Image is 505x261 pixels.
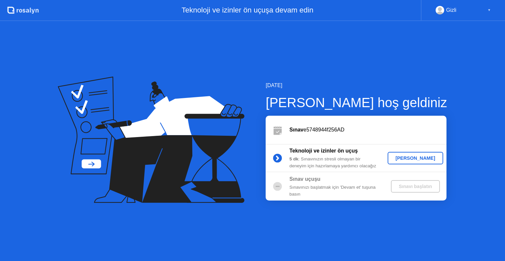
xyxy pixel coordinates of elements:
[391,180,440,193] button: Sınavı başlatın
[266,82,447,89] div: [DATE]
[289,176,320,182] b: Sınav uçuşu
[289,156,384,169] div: : Sınavınızın stresli olmayan bir deneyim için hazırlamaya yardımcı olacağız
[446,6,456,14] div: Gizli
[394,184,437,189] div: Sınavı başlatın
[289,126,446,134] div: e5748944f256AD
[266,93,447,112] div: [PERSON_NAME] hoş geldiniz
[289,184,384,198] div: Sınavınızı başlatmak için 'Devam et' tuşuna basın
[289,127,303,132] b: Sınav
[289,148,358,154] b: Teknoloji ve izinler ön uçuş
[289,156,298,161] b: 5 dk
[388,152,443,164] button: [PERSON_NAME]
[488,6,491,14] div: ▼
[390,155,441,161] div: [PERSON_NAME]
